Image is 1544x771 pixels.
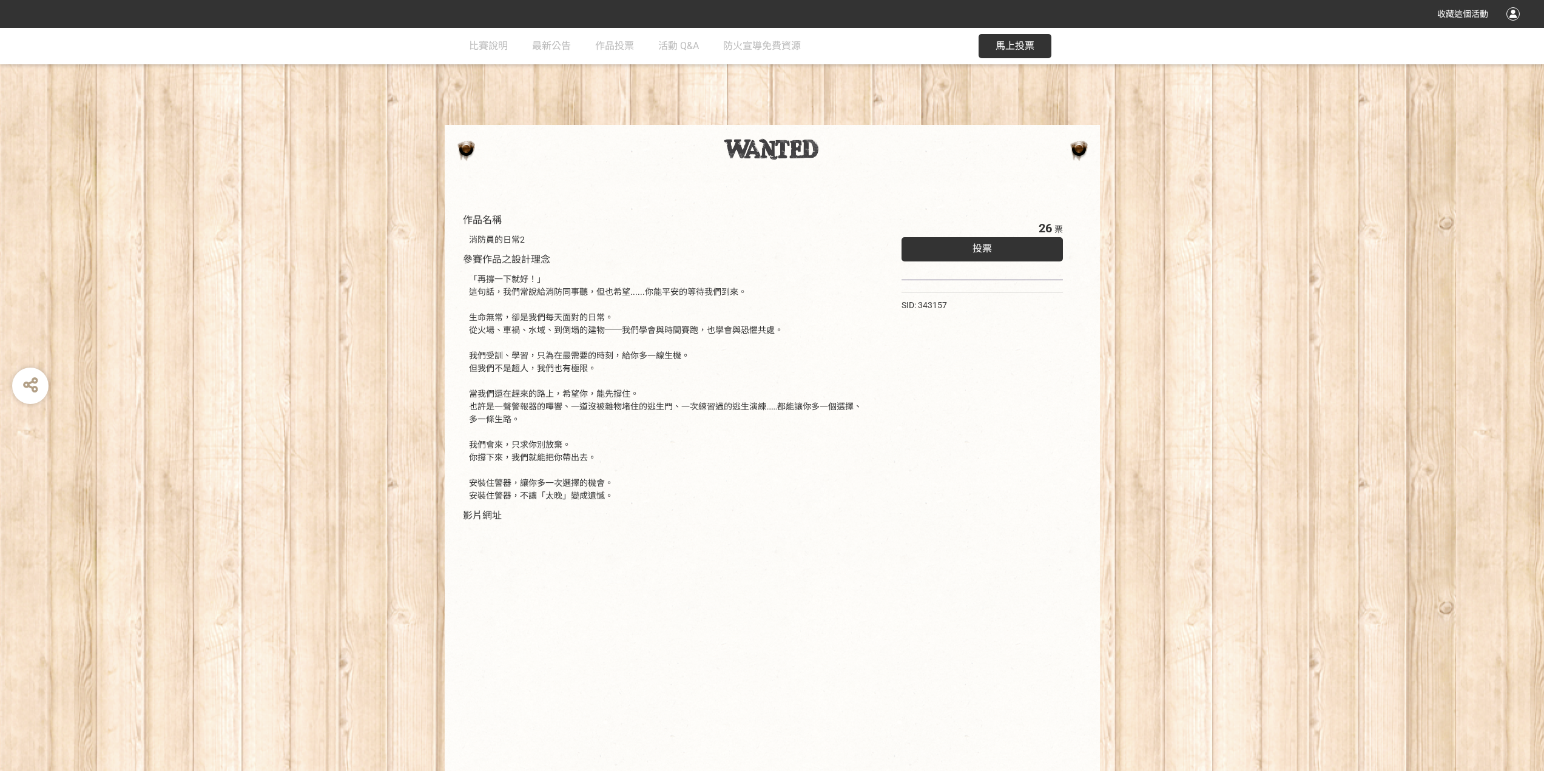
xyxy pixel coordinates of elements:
[979,34,1051,58] button: 馬上投票
[463,254,550,265] span: 參賽作品之設計理念
[469,234,865,246] div: 消防員的日常2
[658,40,699,52] span: 活動 Q&A
[469,40,508,52] span: 比賽說明
[469,273,865,502] div: 「再撐一下就好！」 這句話，我們常說給消防同事聽，但也希望......你能平安的等待我們到來。 生命無常，卻是我們每天面對的日常。 從火場、車禍、水域、到倒塌的建物──我們學會與時間賽跑，也學會...
[532,28,571,64] a: 最新公告
[902,300,947,310] span: SID: 343157
[1039,221,1052,235] span: 26
[658,28,699,64] a: 活動 Q&A
[469,28,508,64] a: 比賽說明
[723,28,801,64] a: 防火宣導免費資源
[595,40,634,52] span: 作品投票
[532,40,571,52] span: 最新公告
[973,243,992,254] span: 投票
[1437,9,1488,19] span: 收藏這個活動
[723,40,801,52] span: 防火宣導免費資源
[463,510,502,521] span: 影片網址
[463,214,502,226] span: 作品名稱
[1054,224,1063,234] span: 票
[996,40,1034,52] span: 馬上投票
[595,28,634,64] a: 作品投票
